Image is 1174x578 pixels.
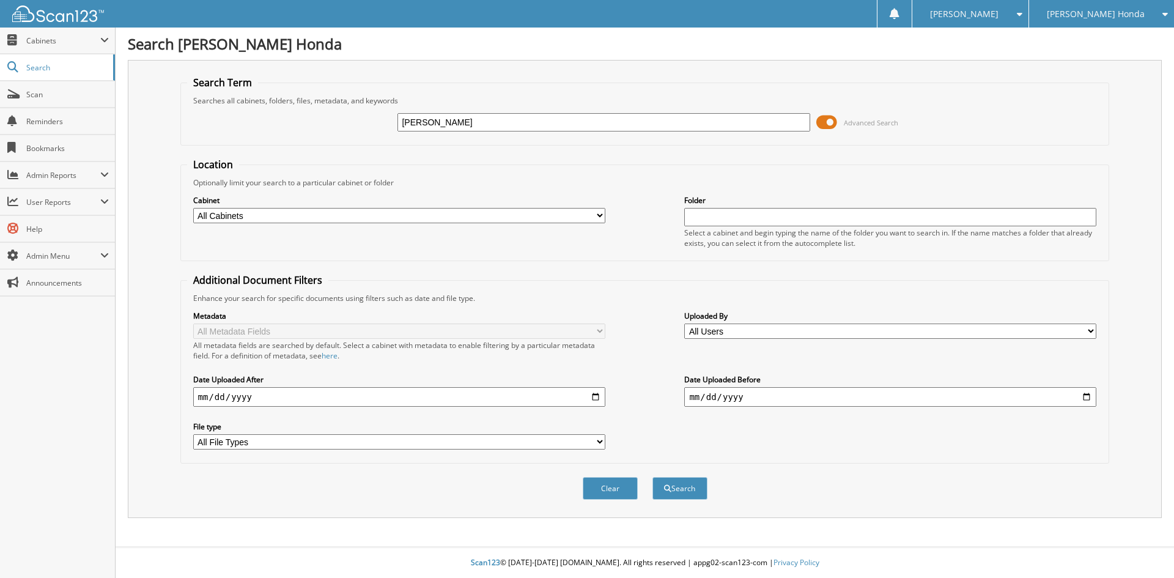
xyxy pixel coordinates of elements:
span: Admin Menu [26,251,100,261]
label: Cabinet [193,195,605,206]
span: Scan [26,89,109,100]
a: here [322,350,338,361]
div: Optionally limit your search to a particular cabinet or folder [187,177,1103,188]
div: Enhance your search for specific documents using filters such as date and file type. [187,293,1103,303]
legend: Search Term [187,76,258,89]
label: Date Uploaded After [193,374,605,385]
span: [PERSON_NAME] [930,10,999,18]
div: © [DATE]-[DATE] [DOMAIN_NAME]. All rights reserved | appg02-scan123-com | [116,548,1174,578]
label: Uploaded By [684,311,1096,321]
input: end [684,387,1096,407]
span: Reminders [26,116,109,127]
h1: Search [PERSON_NAME] Honda [128,34,1162,54]
button: Search [652,477,707,500]
span: Scan123 [471,557,500,568]
div: Select a cabinet and begin typing the name of the folder you want to search in. If the name match... [684,228,1096,248]
legend: Location [187,158,239,171]
label: Date Uploaded Before [684,374,1096,385]
img: scan123-logo-white.svg [12,6,104,22]
span: Admin Reports [26,170,100,180]
input: start [193,387,605,407]
span: User Reports [26,197,100,207]
span: Cabinets [26,35,100,46]
span: Search [26,62,107,73]
button: Clear [583,477,638,500]
div: Searches all cabinets, folders, files, metadata, and keywords [187,95,1103,106]
span: Announcements [26,278,109,288]
span: Bookmarks [26,143,109,154]
span: Advanced Search [844,118,898,127]
legend: Additional Document Filters [187,273,328,287]
a: Privacy Policy [773,557,819,568]
span: Help [26,224,109,234]
label: Folder [684,195,1096,206]
span: [PERSON_NAME] Honda [1047,10,1145,18]
label: Metadata [193,311,605,321]
label: File type [193,421,605,432]
iframe: Chat Widget [1113,519,1174,578]
div: All metadata fields are searched by default. Select a cabinet with metadata to enable filtering b... [193,340,605,361]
